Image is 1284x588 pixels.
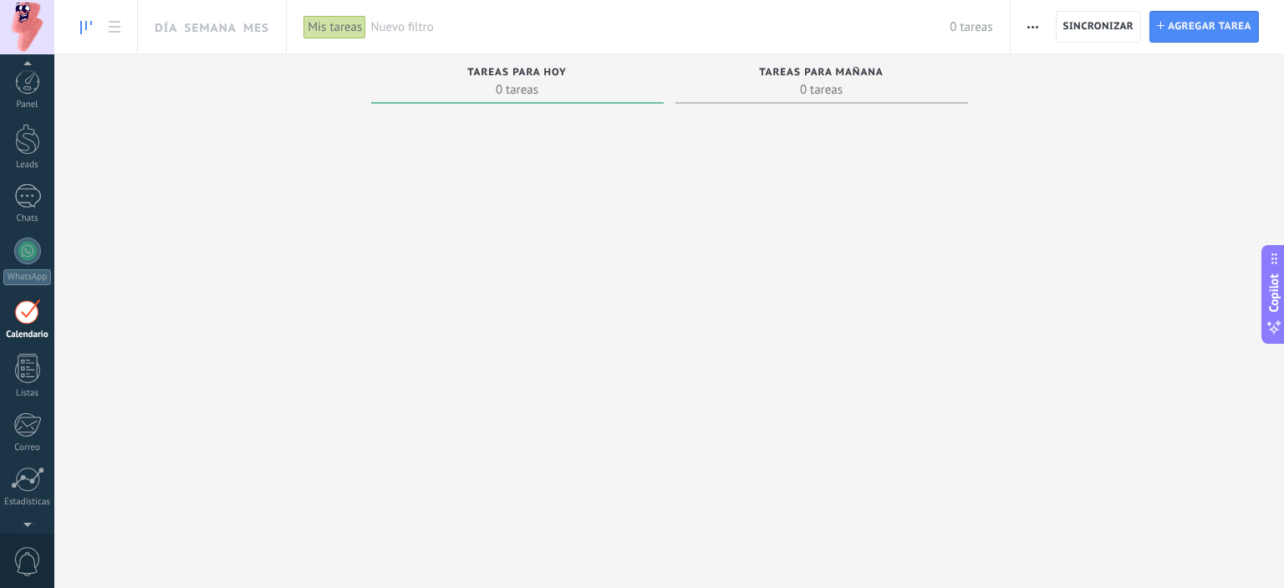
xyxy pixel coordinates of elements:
[1266,274,1282,312] span: Copilot
[72,11,100,43] a: To-do line
[3,497,52,508] div: Estadísticas
[3,442,52,453] div: Correo
[950,19,992,35] span: 0 tareas
[3,160,52,171] div: Leads
[1149,11,1259,43] button: Agregar tarea
[1063,22,1134,32] span: Sincronizar
[3,100,52,110] div: Panel
[370,19,950,35] span: Nuevo filtro
[380,67,655,81] div: Tareas para hoy
[3,213,52,224] div: Chats
[1056,11,1142,43] button: Sincronizar
[759,67,884,79] span: Tareas para mañana
[1021,11,1045,43] button: Más
[380,81,655,98] span: 0 tareas
[3,269,51,285] div: WhatsApp
[303,15,366,39] div: Mis tareas
[3,330,52,340] div: Calendario
[3,388,52,399] div: Listas
[684,81,960,98] span: 0 tareas
[684,67,960,81] div: Tareas para mañana
[100,11,129,43] a: To-do list
[467,67,567,79] span: Tareas para hoy
[1168,12,1251,42] span: Agregar tarea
